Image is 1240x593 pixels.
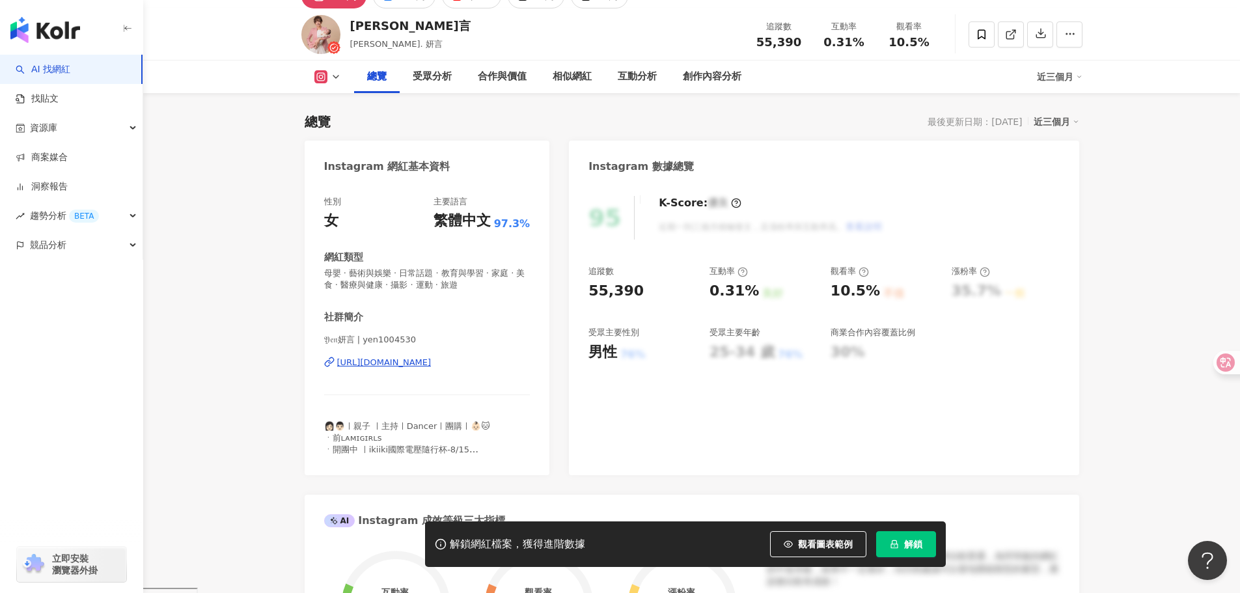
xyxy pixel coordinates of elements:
img: website_grey.svg [21,34,31,46]
img: logo_orange.svg [21,21,31,31]
div: 受眾分析 [413,69,452,85]
div: 互動率 [820,20,869,33]
button: 觀看圖表範例 [770,531,866,557]
div: 該網紅的互動率和漲粉率都不錯，唯獨觀看率比較普通，為同等級的網紅的中低等級，效果不一定會好，但仍然建議可以發包開箱類型的案型，應該會比較有成效！ [767,550,1060,588]
div: 追蹤數 [754,20,804,33]
a: searchAI 找網紅 [16,63,70,76]
div: K-Score : [659,196,741,210]
button: 解鎖 [876,531,936,557]
div: 互動率 [710,266,748,277]
span: 觀看圖表範例 [798,539,853,549]
span: 資源庫 [30,113,57,143]
div: Instagram 成效等級三大指標 [324,514,505,528]
div: 近三個月 [1037,66,1082,87]
div: 創作內容分析 [683,69,741,85]
div: 男性 [588,342,617,363]
div: 0.31% [710,281,759,301]
a: chrome extension立即安裝 瀏覽器外掛 [17,547,126,582]
a: 商案媒合 [16,151,68,164]
span: 母嬰 · 藝術與娛樂 · 日常話題 · 教育與學習 · 家庭 · 美食 · 醫療與健康 · 攝影 · 運動 · 旅遊 [324,268,530,291]
div: 網紅類型 [324,251,363,264]
img: tab_domain_overview_orange.svg [53,77,63,87]
div: 總覽 [305,113,331,131]
div: 觀看率 [831,266,869,277]
div: 互動分析 [618,69,657,85]
div: Instagram 數據總覽 [588,159,694,174]
span: 𝔜𝔢𝔫妍言 | yen1004530 [324,334,530,346]
span: 競品分析 [30,230,66,260]
img: logo [10,17,80,43]
div: 繁體中文 [434,211,491,231]
div: 社群簡介 [324,310,363,324]
div: 相似網紅 [553,69,592,85]
div: 性別 [324,196,341,208]
span: 解鎖 [904,539,922,549]
div: 受眾主要年齡 [710,327,760,338]
div: 總覽 [367,69,387,85]
img: KOL Avatar [301,15,340,54]
div: 最後更新日期：[DATE] [928,117,1022,127]
a: [URL][DOMAIN_NAME] [324,357,530,368]
div: 55,390 [588,281,644,301]
div: 域名概述 [67,78,100,87]
div: 10.5% [831,281,880,301]
div: 受眾主要性別 [588,327,639,338]
div: [PERSON_NAME]言 [350,18,471,34]
a: 洞察報告 [16,180,68,193]
div: 合作與價值 [478,69,527,85]
span: [PERSON_NAME]. 妍言 [350,39,443,49]
div: 商業合作內容覆蓋比例 [831,327,915,338]
span: 👩🏻👨🏻ㅣ親子 ㅣ主持ㅣDancerㅣ團購ㅣ👶🏻🐱 ㆍ前ʟᴀᴍɪɢɪʀʟꜱ ㆍ開團中 ㅣikiiki國際電壓隨行杯-8/15 ㆍ主持檔期請私訊 ✉️[EMAIL_ADDRESS][DOMAIN_... [324,421,490,502]
div: [URL][DOMAIN_NAME] [337,357,432,368]
div: Instagram 網紅基本資料 [324,159,450,174]
div: v 4.0.25 [36,21,64,31]
span: 0.31% [823,36,864,49]
div: AI [324,514,355,527]
div: BETA [69,210,99,223]
span: rise [16,212,25,221]
span: 趨勢分析 [30,201,99,230]
div: 女 [324,211,338,231]
div: 关键词（按流量） [147,78,214,87]
span: 97.3% [494,217,530,231]
a: 找貼文 [16,92,59,105]
div: 觀看率 [885,20,934,33]
span: lock [890,540,899,549]
div: 解鎖網紅檔案，獲得進階數據 [450,538,585,551]
span: 55,390 [756,35,801,49]
div: 域名: [URL] [34,34,81,46]
div: 近三個月 [1034,113,1079,130]
span: 10.5% [889,36,929,49]
div: 主要語言 [434,196,467,208]
div: 漲粉率 [952,266,990,277]
div: 追蹤數 [588,266,614,277]
span: 立即安裝 瀏覽器外掛 [52,553,98,576]
img: chrome extension [21,554,46,575]
img: tab_keywords_by_traffic_grey.svg [133,77,143,87]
